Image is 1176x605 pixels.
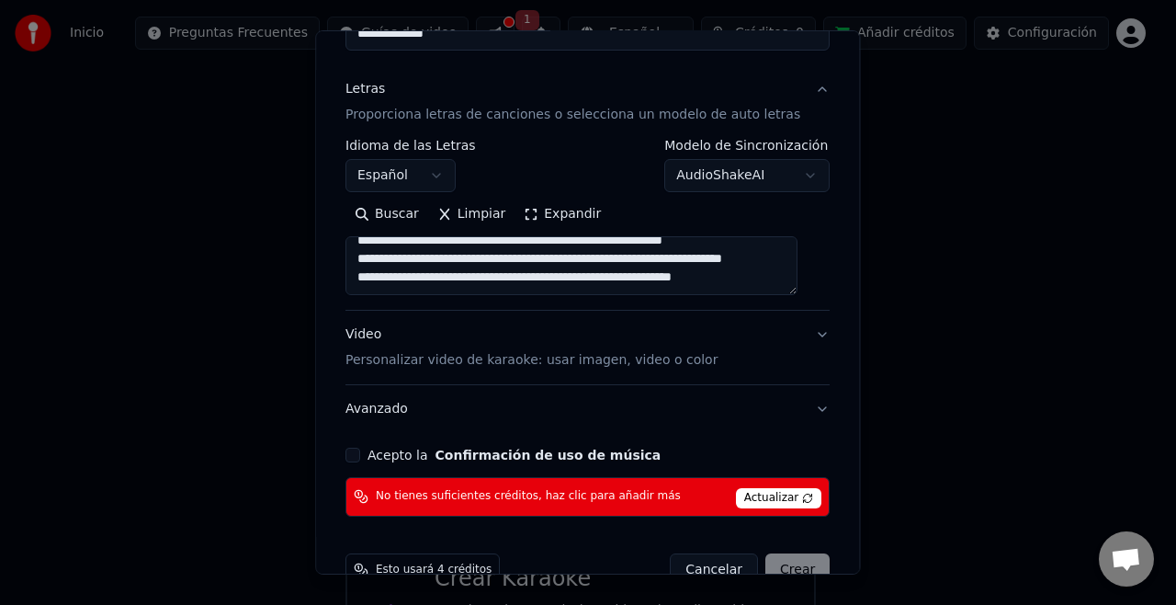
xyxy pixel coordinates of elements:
[345,311,830,384] button: VideoPersonalizar video de karaoke: usar imagen, video o color
[345,351,718,370] p: Personalizar video de karaoke: usar imagen, video o color
[376,563,492,577] span: Esto usará 4 créditos
[345,80,385,98] div: Letras
[345,65,830,139] button: LetrasProporciona letras de canciones o selecciona un modelo de auto letras
[367,449,661,462] label: Acepto la
[345,325,718,370] div: Video
[736,488,822,508] span: Actualizar
[428,200,514,229] button: Limpiar
[515,200,611,229] button: Expandir
[345,200,428,229] button: Buscar
[671,554,759,587] button: Cancelar
[345,139,476,152] label: Idioma de las Letras
[345,139,830,310] div: LetrasProporciona letras de canciones o selecciona un modelo de auto letras
[345,106,800,124] p: Proporciona letras de canciones o selecciona un modelo de auto letras
[665,139,831,152] label: Modelo de Sincronización
[435,449,661,462] button: Acepto la
[345,385,830,433] button: Avanzado
[376,489,681,504] span: No tienes suficientes créditos, haz clic para añadir más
